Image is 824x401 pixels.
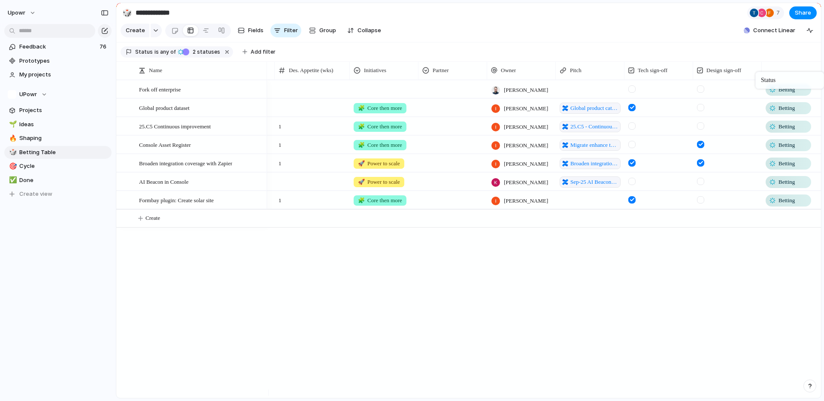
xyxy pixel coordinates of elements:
[358,197,365,204] span: 🧩
[560,176,621,188] a: Sep-25 AI Beacon inside Console to improve Customer Self-Service Feedback pitch
[779,122,795,131] span: Betting
[275,155,349,168] span: 1
[358,122,402,131] span: Core then more
[358,196,402,205] span: Core then more
[135,48,153,56] span: Status
[504,86,548,94] span: [PERSON_NAME]
[9,119,15,129] div: 🌱
[4,118,112,131] a: 🌱Ideas
[275,136,349,149] span: 1
[248,26,264,35] span: Fields
[19,134,109,143] span: Shaping
[570,141,618,149] span: Migrate enhance the Asset Register
[358,179,365,185] span: 🚀
[4,174,112,187] a: ✅Done
[4,132,112,145] a: 🔥Shaping
[319,26,336,35] span: Group
[4,55,112,67] a: Prototypes
[504,197,548,205] span: [PERSON_NAME]
[570,104,618,112] span: Global product catalogue dataset
[358,105,365,111] span: 🧩
[795,9,811,17] span: Share
[19,148,109,157] span: Betting Table
[560,140,621,151] a: Migrate enhance the Asset Register
[159,48,176,56] span: any of
[560,103,621,114] a: Global product catalogue dataset
[8,120,16,129] button: 🌱
[270,24,301,37] button: Filter
[100,43,108,51] span: 76
[761,77,818,84] div: Status
[501,66,516,75] span: Owner
[9,161,15,171] div: 🎯
[357,26,381,35] span: Collapse
[358,141,402,149] span: Core then more
[433,66,449,75] span: Partner
[19,176,109,185] span: Done
[122,7,132,18] div: 🎲
[570,66,582,75] span: Pitch
[4,68,112,81] a: My projects
[9,147,15,157] div: 🎲
[19,120,109,129] span: Ideas
[358,104,402,112] span: Core then more
[19,162,109,170] span: Cycle
[9,175,15,185] div: ✅
[237,46,281,58] button: Add filter
[284,26,298,35] span: Filter
[4,188,112,200] button: Create view
[779,104,795,112] span: Betting
[344,24,385,37] button: Collapse
[779,141,795,149] span: Betting
[153,47,177,57] button: isany of
[139,103,190,112] span: Global product dataset
[779,159,795,168] span: Betting
[4,88,112,101] button: UPowr
[139,158,232,168] span: Broaden integration coverage with Zapier
[139,195,214,205] span: Formbay plugin: Create solar site
[154,48,159,56] span: is
[126,26,145,35] span: Create
[234,24,267,37] button: Fields
[9,134,15,143] div: 🔥
[570,159,618,168] span: Broaden integration coverage with Zapier
[4,160,112,173] a: 🎯Cycle
[19,43,97,51] span: Feedback
[570,122,618,131] span: 25.C5 - Continuous improvement pitch items
[149,66,162,75] span: Name
[504,104,548,113] span: [PERSON_NAME]
[4,6,40,20] button: upowr
[779,85,795,94] span: Betting
[706,66,741,75] span: Design sign-off
[4,146,112,159] a: 🎲Betting Table
[8,176,16,185] button: ✅
[753,26,795,35] span: Connect Linear
[305,24,340,37] button: Group
[190,49,197,55] span: 2
[139,84,181,94] span: Fork off enterprise
[560,121,621,132] a: 25.C5 - Continuous improvement pitch items
[504,123,548,131] span: [PERSON_NAME]
[275,118,349,131] span: 1
[504,178,548,187] span: [PERSON_NAME]
[358,160,365,167] span: 🚀
[19,57,109,65] span: Prototypes
[570,178,618,186] span: Sep-25 AI Beacon inside Console to improve Customer Self-Service Feedback pitch
[19,70,109,79] span: My projects
[358,159,400,168] span: Power to scale
[4,40,112,53] a: Feedback76
[789,6,817,19] button: Share
[779,178,795,186] span: Betting
[504,141,548,150] span: [PERSON_NAME]
[145,214,160,222] span: Create
[504,160,548,168] span: [PERSON_NAME]
[8,9,25,17] span: upowr
[4,104,112,117] a: Projects
[289,66,333,75] span: Des. Appetite (wks)
[740,24,799,37] button: Connect Linear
